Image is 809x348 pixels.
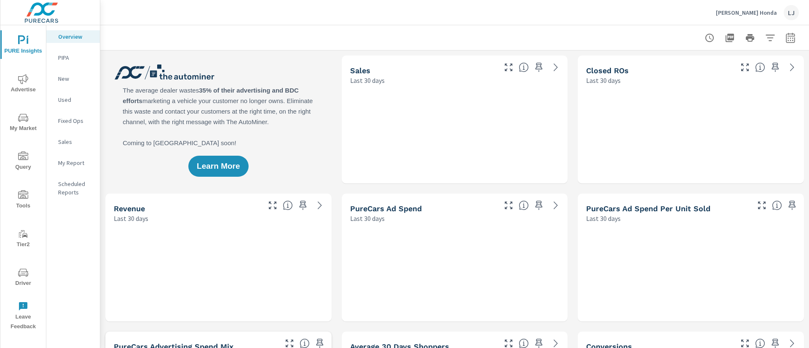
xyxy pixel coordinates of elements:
[296,199,310,212] span: Save this to your personalized report
[586,204,710,213] h5: PureCars Ad Spend Per Unit Sold
[3,229,43,250] span: Tier2
[46,51,100,64] div: PIPA
[58,96,93,104] p: Used
[716,9,777,16] p: [PERSON_NAME] Honda
[58,180,93,197] p: Scheduled Reports
[197,162,240,170] span: Learn More
[3,113,43,133] span: My Market
[46,72,100,85] div: New
[549,61,563,74] a: See more details in report
[755,199,769,212] button: Make Fullscreen
[58,74,93,83] p: New
[114,204,145,213] h5: Revenue
[772,200,782,210] span: Average cost of advertising per each vehicle sold at the dealer over the selected date range. The...
[46,30,100,43] div: Overview
[350,75,385,85] p: Last 30 days
[58,32,93,41] p: Overview
[532,199,546,212] span: Save this to your personalized report
[586,75,621,85] p: Last 30 days
[785,61,799,74] a: See more details in report
[738,61,752,74] button: Make Fullscreen
[784,5,799,20] div: LJ
[46,93,100,106] div: Used
[532,61,546,74] span: Save this to your personalized report
[519,200,529,210] span: Total cost of media for all PureCars channels for the selected dealership group over the selected...
[785,199,799,212] span: Save this to your personalized report
[755,62,765,72] span: Number of Repair Orders Closed by the selected dealership group over the selected time range. [So...
[46,157,100,169] div: My Report
[502,199,515,212] button: Make Fullscreen
[188,156,248,177] button: Learn More
[586,66,629,75] h5: Closed ROs
[114,213,148,223] p: Last 30 days
[3,35,43,56] span: PURE Insights
[46,135,100,148] div: Sales
[58,117,93,125] p: Fixed Ops
[58,159,93,167] p: My Report
[3,190,43,211] span: Tools
[313,199,327,212] a: See more details in report
[3,151,43,172] span: Query
[3,268,43,288] span: Driver
[721,29,738,46] button: "Export Report to PDF"
[58,138,93,146] p: Sales
[549,199,563,212] a: See more details in report
[283,200,293,210] span: Total sales revenue over the selected date range. [Source: This data is sourced from the dealer’s...
[3,301,43,332] span: Leave Feedback
[769,61,782,74] span: Save this to your personalized report
[58,53,93,62] p: PIPA
[46,178,100,199] div: Scheduled Reports
[742,29,758,46] button: Print Report
[350,204,422,213] h5: PureCars Ad Spend
[3,74,43,95] span: Advertise
[0,25,46,335] div: nav menu
[586,213,621,223] p: Last 30 days
[782,29,799,46] button: Select Date Range
[350,66,370,75] h5: Sales
[266,199,279,212] button: Make Fullscreen
[762,29,779,46] button: Apply Filters
[350,213,385,223] p: Last 30 days
[502,61,515,74] button: Make Fullscreen
[46,114,100,127] div: Fixed Ops
[519,62,529,72] span: Number of vehicles sold by the dealership over the selected date range. [Source: This data is sou...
